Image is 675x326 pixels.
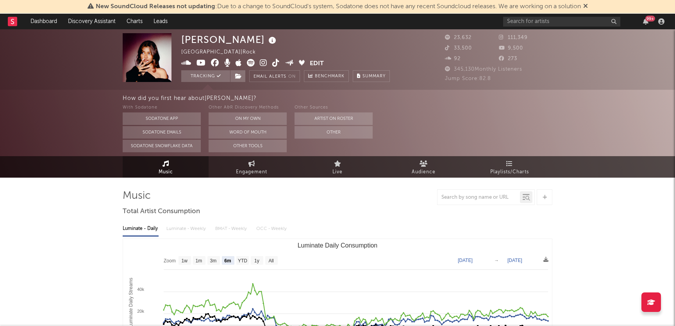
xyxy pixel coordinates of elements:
[499,46,523,51] span: 9,500
[445,67,522,72] span: 345,130 Monthly Listeners
[96,4,215,10] span: New SoundCloud Releases not updating
[254,258,259,264] text: 1y
[137,309,144,314] text: 20k
[445,46,472,51] span: 33,500
[437,194,520,201] input: Search by song name or URL
[123,103,201,112] div: With Sodatone
[209,140,287,152] button: Other Tools
[310,59,324,69] button: Edit
[315,72,345,81] span: Benchmark
[507,258,522,263] text: [DATE]
[445,56,461,61] span: 92
[295,156,380,178] a: Live
[238,258,247,264] text: YTD
[164,258,176,264] text: Zoom
[209,112,287,125] button: On My Own
[268,258,273,264] text: All
[137,287,144,292] text: 40k
[645,16,655,21] div: 99 +
[123,94,675,103] div: How did you first hear about [PERSON_NAME] ?
[224,258,231,264] text: 6m
[210,258,217,264] text: 3m
[123,156,209,178] a: Music
[494,258,499,263] text: →
[123,126,201,139] button: Sodatone Emails
[353,70,390,82] button: Summary
[182,258,188,264] text: 1w
[123,112,201,125] button: Sodatone App
[499,35,528,40] span: 111,349
[181,48,265,57] div: [GEOGRAPHIC_DATA] | Rock
[121,14,148,29] a: Charts
[249,70,300,82] button: Email AlertsOn
[159,167,173,177] span: Music
[209,126,287,139] button: Word Of Mouth
[209,103,287,112] div: Other A&R Discovery Methods
[295,112,373,125] button: Artist on Roster
[643,18,648,25] button: 99+
[123,222,159,235] div: Luminate - Daily
[288,75,296,79] em: On
[332,167,343,177] span: Live
[490,167,529,177] span: Playlists/Charts
[123,207,200,216] span: Total Artist Consumption
[148,14,173,29] a: Leads
[445,35,471,40] span: 23,632
[466,156,552,178] a: Playlists/Charts
[458,258,473,263] text: [DATE]
[362,74,386,78] span: Summary
[236,167,267,177] span: Engagement
[196,258,202,264] text: 1m
[380,156,466,178] a: Audience
[295,103,373,112] div: Other Sources
[412,167,436,177] span: Audience
[304,70,349,82] a: Benchmark
[62,14,121,29] a: Discovery Assistant
[96,4,581,10] span: : Due to a change to SoundCloud's system, Sodatone does not have any recent Soundcloud releases. ...
[503,17,620,27] input: Search for artists
[181,70,230,82] button: Tracking
[181,33,278,46] div: [PERSON_NAME]
[209,156,295,178] a: Engagement
[295,126,373,139] button: Other
[25,14,62,29] a: Dashboard
[123,140,201,152] button: Sodatone Snowflake Data
[445,76,491,81] span: Jump Score: 82.8
[499,56,517,61] span: 273
[298,242,378,249] text: Luminate Daily Consumption
[583,4,588,10] span: Dismiss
